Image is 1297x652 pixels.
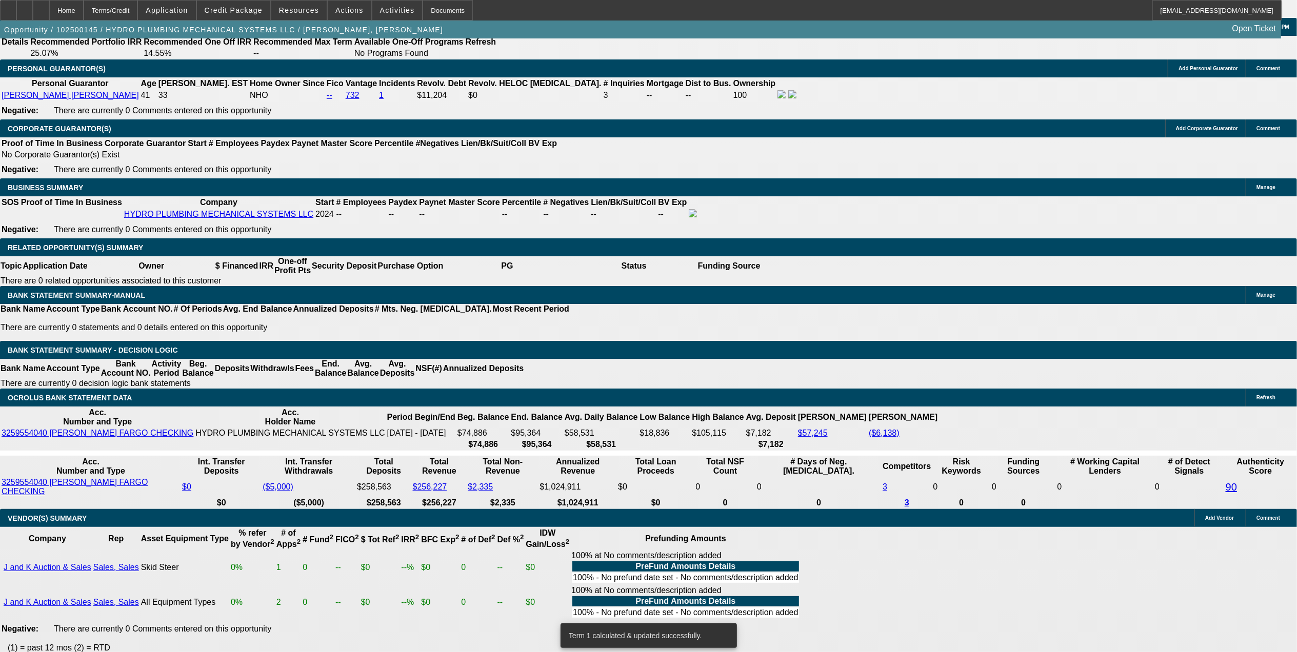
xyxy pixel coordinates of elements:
th: Acc. Number and Type [1,407,194,427]
th: # Days of Neg. [MEDICAL_DATA]. [756,457,881,476]
b: Fico [327,79,344,88]
th: # Mts. Neg. [MEDICAL_DATA]. [374,304,492,314]
td: --% [401,585,420,619]
b: [PERSON_NAME]. EST [158,79,248,88]
td: --% [401,551,420,584]
span: Add Vendor [1205,515,1234,521]
b: # Fund [303,535,333,544]
td: 0 [695,477,755,497]
th: $1,024,911 [539,498,616,508]
td: -- [685,90,732,101]
b: Paynet Master Score [292,139,372,148]
span: OCROLUS BANK STATEMENT DATA [8,394,132,402]
a: 90 [1226,481,1237,493]
th: [PERSON_NAME] [797,407,867,427]
button: Application [138,1,195,20]
span: Resources [279,6,319,14]
th: Status [571,256,697,276]
span: Credit Package [205,6,263,14]
span: Add Personal Guarantor [1179,66,1238,71]
td: 0 [461,585,495,619]
sup: 2 [355,533,358,541]
th: Annualized Revenue [539,457,616,476]
a: 3 [905,498,909,507]
td: $58,531 [564,428,638,438]
th: Low Balance [640,407,691,427]
th: High Balance [691,407,744,427]
b: % refer by Vendor [231,528,274,548]
th: Acc. Holder Name [195,407,385,427]
td: -- [497,551,525,584]
th: End. Balance [510,407,563,427]
th: $2,335 [467,498,538,508]
span: Actions [335,6,364,14]
b: Paynet Master Score [419,198,500,207]
th: Refresh [465,37,497,47]
a: $0 [182,482,191,491]
th: # of Detect Signals [1154,457,1224,476]
th: IRR [258,256,274,276]
th: Purchase Option [377,256,444,276]
th: Beg. Balance [457,407,509,427]
th: # Working Capital Lenders [1056,457,1153,476]
div: 100% at No comments/description added [571,586,800,619]
td: $95,364 [510,428,563,438]
th: Total Revenue [412,457,467,476]
th: Total Deposits [356,457,411,476]
b: Dist to Bus. [686,79,731,88]
td: -- [497,585,525,619]
td: 0 [461,551,495,584]
sup: 2 [330,533,333,541]
th: $0 [617,498,694,508]
a: ($6,138) [869,429,900,437]
b: Negative: [2,624,38,633]
p: There are currently 0 statements and 0 details entered on this opportunity [1,323,569,332]
td: 100% - No prefund date set - No comments/description added [572,607,799,618]
a: HYDRO PLUMBING MECHANICAL SYSTEMS LLC [124,210,313,218]
b: Paydex [388,198,417,207]
b: PreFund Amounts Details [635,597,735,605]
b: Lien/Bk/Suit/Coll [461,139,526,148]
a: $2,335 [468,482,493,491]
td: 3 [603,90,645,101]
a: J and K Auction & Sales [4,563,91,572]
img: facebook-icon.png [777,90,786,98]
span: BUSINESS SUMMARY [8,184,83,192]
th: End. Balance [314,359,347,378]
th: Most Recent Period [492,304,570,314]
td: 0% [230,551,275,584]
span: Comment [1256,126,1280,131]
b: Negative: [2,106,38,115]
td: All Equipment Types [141,585,229,619]
td: $0 [421,585,460,619]
div: -- [502,210,541,219]
th: Funding Source [697,256,761,276]
button: Resources [271,1,327,20]
b: Asset Equipment Type [141,534,229,543]
th: One-off Profit Pts [274,256,311,276]
th: Account Type [46,359,101,378]
th: [PERSON_NAME] [868,407,938,427]
span: Opportunity / 102500145 / HYDRO PLUMBING MECHANICAL SYSTEMS LLC / [PERSON_NAME], [PERSON_NAME] [4,26,443,34]
a: 1 [379,91,384,99]
b: Corporate Guarantor [105,139,186,148]
span: VENDOR(S) SUMMARY [8,514,87,522]
td: $0 [361,585,400,619]
th: Competitors [882,457,931,476]
td: No Programs Found [354,48,464,58]
b: Ownership [733,79,776,88]
b: BFC Exp [421,535,459,544]
th: ($5,000) [262,498,355,508]
a: Open Ticket [1228,20,1280,37]
th: Int. Transfer Deposits [182,457,261,476]
img: facebook-icon.png [689,209,697,217]
th: Avg. Deposit [746,407,796,427]
b: # Inquiries [604,79,645,88]
b: #Negatives [416,139,460,148]
th: 0 [991,498,1055,508]
b: Percentile [502,198,541,207]
sup: 2 [455,533,459,541]
td: HYDRO PLUMBING MECHANICAL SYSTEMS LLC [195,428,385,438]
td: -- [335,585,360,619]
th: Int. Transfer Withdrawals [262,457,355,476]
